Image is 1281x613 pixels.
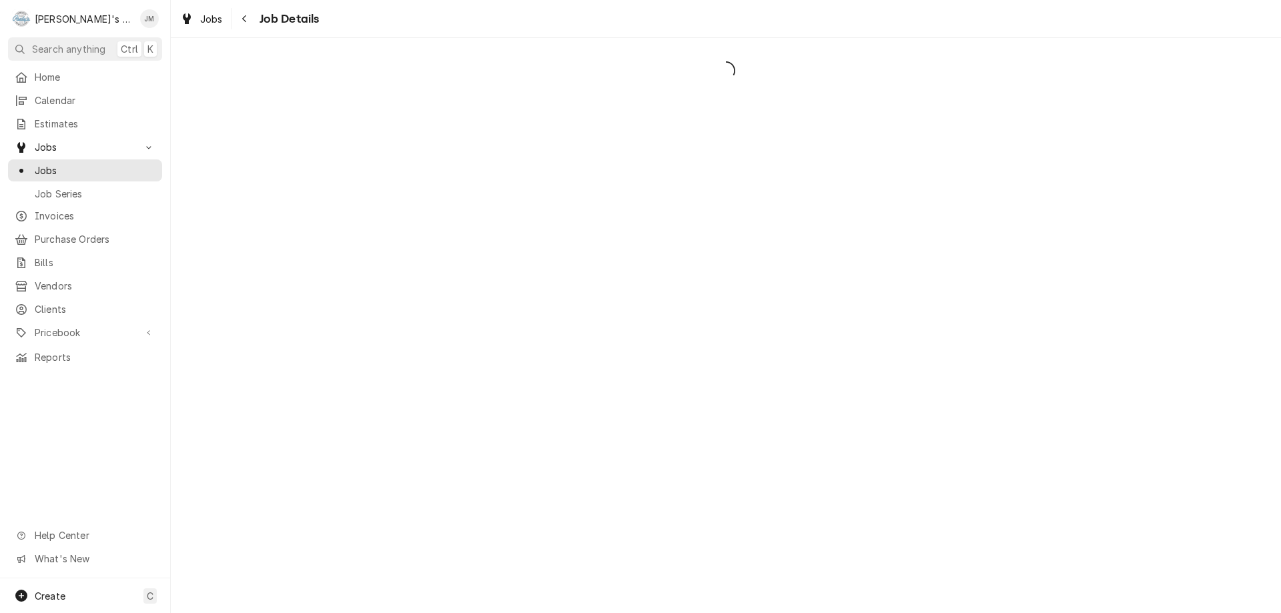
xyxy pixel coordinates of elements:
[8,524,162,546] a: Go to Help Center
[200,12,223,26] span: Jobs
[35,552,154,566] span: What's New
[140,9,159,28] div: Jim McIntyre's Avatar
[35,70,155,84] span: Home
[35,209,155,223] span: Invoices
[35,232,155,246] span: Purchase Orders
[35,187,155,201] span: Job Series
[8,251,162,273] a: Bills
[234,8,256,29] button: Navigate back
[35,12,133,26] div: [PERSON_NAME]'s Commercial Refrigeration
[256,10,320,28] span: Job Details
[8,205,162,227] a: Invoices
[8,322,162,344] a: Go to Pricebook
[35,279,155,293] span: Vendors
[8,548,162,570] a: Go to What's New
[8,66,162,88] a: Home
[8,298,162,320] a: Clients
[121,42,138,56] span: Ctrl
[12,9,31,28] div: Rudy's Commercial Refrigeration's Avatar
[8,275,162,297] a: Vendors
[35,326,135,340] span: Pricebook
[147,589,153,603] span: C
[8,89,162,111] a: Calendar
[8,183,162,205] a: Job Series
[171,57,1281,85] span: Loading...
[35,163,155,177] span: Jobs
[140,9,159,28] div: JM
[32,42,105,56] span: Search anything
[8,113,162,135] a: Estimates
[175,8,228,30] a: Jobs
[35,93,155,107] span: Calendar
[8,346,162,368] a: Reports
[8,228,162,250] a: Purchase Orders
[35,255,155,269] span: Bills
[35,590,65,602] span: Create
[35,117,155,131] span: Estimates
[35,302,155,316] span: Clients
[35,528,154,542] span: Help Center
[8,159,162,181] a: Jobs
[8,37,162,61] button: Search anythingCtrlK
[35,350,155,364] span: Reports
[147,42,153,56] span: K
[8,136,162,158] a: Go to Jobs
[12,9,31,28] div: R
[35,140,135,154] span: Jobs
